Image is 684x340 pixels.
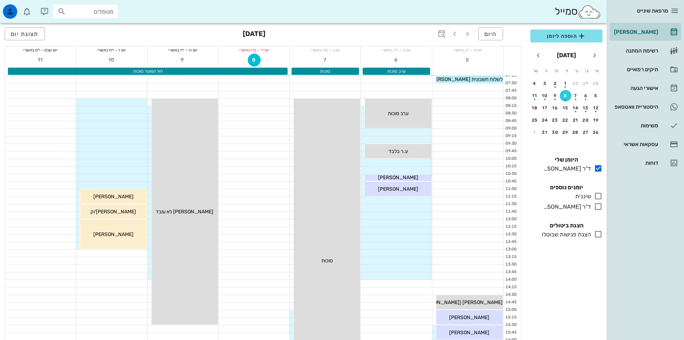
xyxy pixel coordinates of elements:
img: SmileCloud logo [578,5,601,19]
div: יום שבת - י״ט בתשרי [5,46,76,54]
div: 09:30 [503,141,518,147]
button: 23 [549,114,561,126]
div: 21 [570,118,581,123]
div: 23 [549,118,561,123]
h4: הצגת ביטולים [530,221,602,230]
button: הוספה ליומן [530,30,602,42]
span: 6 [390,57,403,63]
button: 19 [590,114,602,126]
button: 20 [580,114,592,126]
span: 5 [461,57,474,63]
button: 28 [590,78,602,89]
span: מרפאת שיניים [637,8,668,14]
div: 2 [549,81,561,86]
div: 08:15 [503,103,518,109]
span: תג [21,6,25,10]
div: 28 [570,130,581,135]
span: סוכות [320,69,330,74]
button: היום [478,27,503,40]
div: 14 [570,105,581,110]
a: אישורי הגעה [610,80,681,97]
div: 12:45 [503,239,518,245]
div: 24 [539,118,551,123]
div: 09:15 [503,133,518,139]
div: סמייל [555,4,601,19]
button: 1 [560,78,571,89]
div: 19 [590,118,602,123]
div: יום א׳ - י״ג בתשרי [432,46,503,54]
div: משימות [613,123,658,128]
button: 11 [34,54,47,67]
div: 08:45 [503,118,518,124]
div: 12:00 [503,216,518,222]
button: 11 [529,90,540,101]
span: [PERSON_NAME]'וק [90,209,136,215]
div: 28 [590,81,602,86]
span: [PERSON_NAME] [378,186,418,192]
span: ע.ר בלבד [388,148,408,154]
h3: [DATE] [243,27,265,42]
div: 15:45 [503,330,518,336]
span: [PERSON_NAME] לא עובד [156,209,213,215]
th: ש׳ [531,65,540,77]
button: 8 [248,54,261,67]
a: דוחות [610,154,681,172]
h4: יומנים נוספים [530,183,602,192]
div: 10 [539,93,551,98]
span: [PERSON_NAME] [449,330,489,336]
div: 22 [560,118,571,123]
div: 1 [560,81,571,86]
button: 13 [580,102,592,114]
button: 26 [590,127,602,138]
button: 6 [580,90,592,101]
button: 28 [570,127,581,138]
span: [PERSON_NAME] [93,194,134,200]
div: 11:15 [503,194,518,200]
span: ערב סוכות [388,110,409,117]
button: 16 [549,102,561,114]
div: 27 [580,130,592,135]
div: 13:45 [503,269,518,275]
th: א׳ [592,65,602,77]
button: חודש הבא [532,49,545,62]
a: משימות [610,117,681,134]
div: 13:15 [503,254,518,260]
div: 1 [529,130,540,135]
button: 5 [590,90,602,101]
div: תיקים רפואיים [613,67,658,72]
div: 12:30 [503,231,518,237]
div: 11:00 [503,186,518,192]
button: 30 [549,127,561,138]
span: חול המועד סוכות [133,69,163,74]
button: 25 [529,114,540,126]
div: ד"ר [PERSON_NAME] [540,203,591,211]
button: 24 [539,114,551,126]
div: יום ב׳ - י״ד בתשרי [361,46,432,54]
div: רשימת המתנה [613,48,658,54]
div: 15:15 [503,314,518,321]
button: 18 [529,102,540,114]
div: שיננית [572,192,591,201]
div: 20 [580,118,592,123]
button: 5 [461,54,474,67]
button: 17 [539,102,551,114]
div: 7 [570,93,581,98]
button: 10 [539,90,551,101]
div: 26 [590,130,602,135]
span: 11 [34,57,47,63]
div: 15:30 [503,322,518,328]
div: 3 [539,81,551,86]
div: 12:15 [503,224,518,230]
div: 08:00 [503,95,518,101]
div: 30 [549,130,561,135]
th: ג׳ [572,65,581,77]
span: הוספה ליומן [536,32,597,40]
span: היום [484,31,497,37]
div: עסקאות אשראי [613,141,658,147]
div: 16 [549,105,561,110]
h4: היומן שלי [530,155,602,164]
div: 13 [580,105,592,110]
div: [PERSON_NAME] [613,29,658,35]
div: 6 [580,93,592,98]
div: 29 [560,130,571,135]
